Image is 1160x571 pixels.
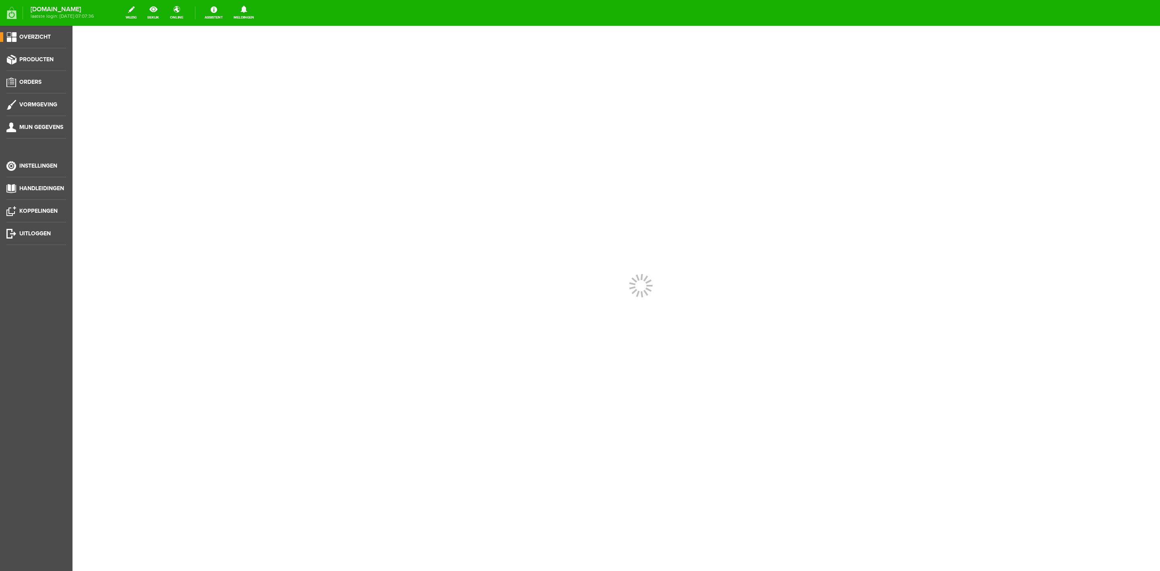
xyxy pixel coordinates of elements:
span: Overzicht [19,33,51,40]
a: online [165,4,188,22]
span: Producten [19,56,54,63]
span: Uitloggen [19,230,51,237]
a: wijzig [121,4,141,22]
a: bekijk [143,4,164,22]
span: Handleidingen [19,185,64,192]
span: Vormgeving [19,101,57,108]
span: Mijn gegevens [19,124,63,131]
span: Instellingen [19,162,57,169]
strong: [DOMAIN_NAME] [31,7,94,12]
a: Meldingen [229,4,259,22]
span: Orders [19,79,41,85]
span: Koppelingen [19,208,58,214]
a: Assistent [200,4,228,22]
span: laatste login: [DATE] 07:07:36 [31,14,94,19]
